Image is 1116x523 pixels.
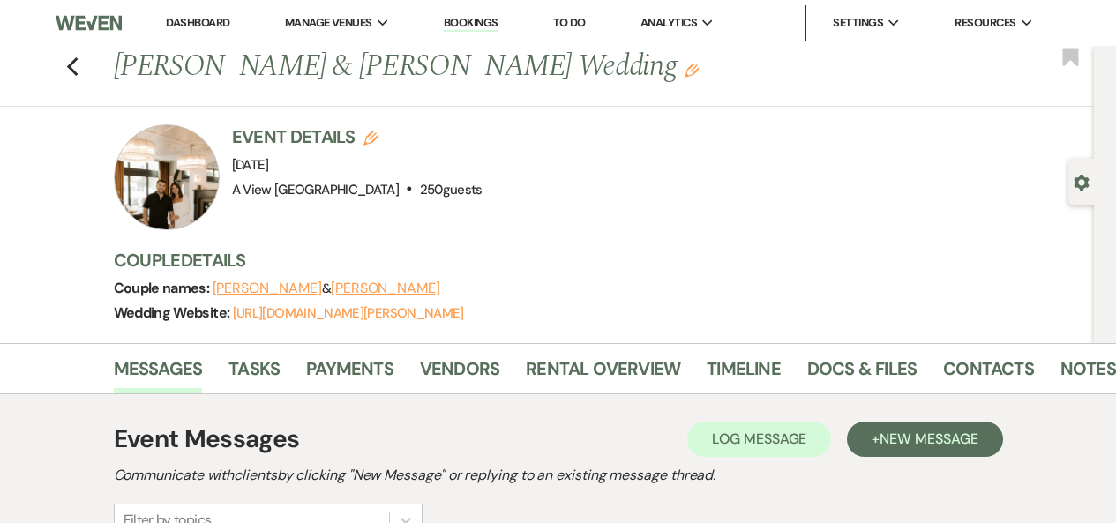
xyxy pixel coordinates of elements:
span: & [213,280,440,297]
h3: Couple Details [114,248,1077,273]
span: A View [GEOGRAPHIC_DATA] [232,181,400,198]
button: Open lead details [1074,173,1090,190]
a: To Do [553,15,586,30]
a: Messages [114,355,203,393]
a: Bookings [444,15,498,32]
a: Docs & Files [807,355,917,393]
a: Contacts [943,355,1034,393]
span: Wedding Website: [114,303,233,322]
img: Weven Logo [56,4,121,41]
button: +New Message [847,422,1002,457]
h2: Communicate with clients by clicking "New Message" or replying to an existing message thread. [114,465,1003,486]
span: [DATE] [232,156,269,174]
span: Settings [833,14,883,32]
button: Edit [685,62,699,78]
h1: [PERSON_NAME] & [PERSON_NAME] Wedding [114,46,891,88]
button: Log Message [687,422,831,457]
span: Analytics [640,14,697,32]
h3: Event Details [232,124,483,149]
a: Notes [1060,355,1116,393]
a: [URL][DOMAIN_NAME][PERSON_NAME] [233,304,464,322]
a: Timeline [707,355,781,393]
a: Vendors [420,355,499,393]
a: Payments [306,355,393,393]
span: Couple names: [114,279,213,297]
span: New Message [880,430,977,448]
a: Rental Overview [526,355,680,393]
span: Log Message [712,430,806,448]
a: Dashboard [166,15,229,30]
button: [PERSON_NAME] [331,281,440,295]
span: Resources [955,14,1015,32]
span: 250 guests [420,181,483,198]
a: Tasks [228,355,280,393]
button: [PERSON_NAME] [213,281,322,295]
h1: Event Messages [114,421,300,458]
span: Manage Venues [285,14,372,32]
